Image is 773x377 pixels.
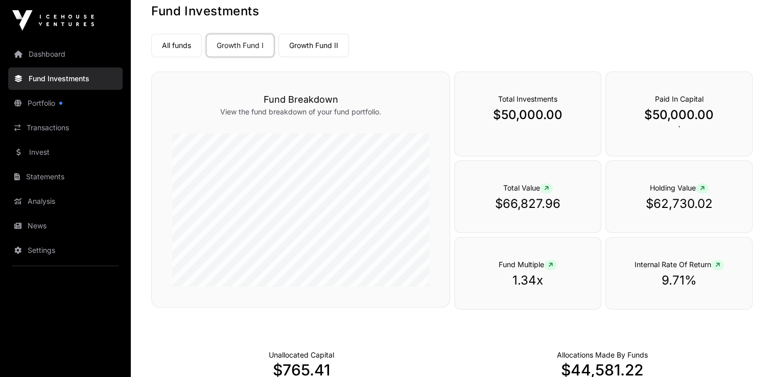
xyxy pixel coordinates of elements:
[151,3,753,19] h1: Fund Investments
[475,107,580,123] p: $50,000.00
[626,196,732,212] p: $62,730.02
[8,43,123,65] a: Dashboard
[557,350,648,360] p: Capital Deployed Into Companies
[605,72,753,156] div: `
[151,34,202,57] a: All funds
[626,272,732,289] p: 9.71%
[8,215,123,237] a: News
[269,350,334,360] p: Cash not yet allocated
[172,92,429,107] h3: Fund Breakdown
[206,34,274,57] a: Growth Fund I
[503,183,553,192] span: Total Value
[626,107,732,123] p: $50,000.00
[8,141,123,163] a: Invest
[8,190,123,213] a: Analysis
[475,196,580,212] p: $66,827.96
[278,34,349,57] a: Growth Fund II
[650,183,709,192] span: Holding Value
[475,272,580,289] p: 1.34x
[499,260,557,269] span: Fund Multiple
[8,92,123,114] a: Portfolio
[8,239,123,262] a: Settings
[172,107,429,117] p: View the fund breakdown of your fund portfolio.
[655,95,704,103] span: Paid In Capital
[12,10,94,31] img: Icehouse Ventures Logo
[635,260,724,269] span: Internal Rate Of Return
[8,166,123,188] a: Statements
[722,328,773,377] iframe: Chat Widget
[498,95,557,103] span: Total Investments
[8,116,123,139] a: Transactions
[8,67,123,90] a: Fund Investments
